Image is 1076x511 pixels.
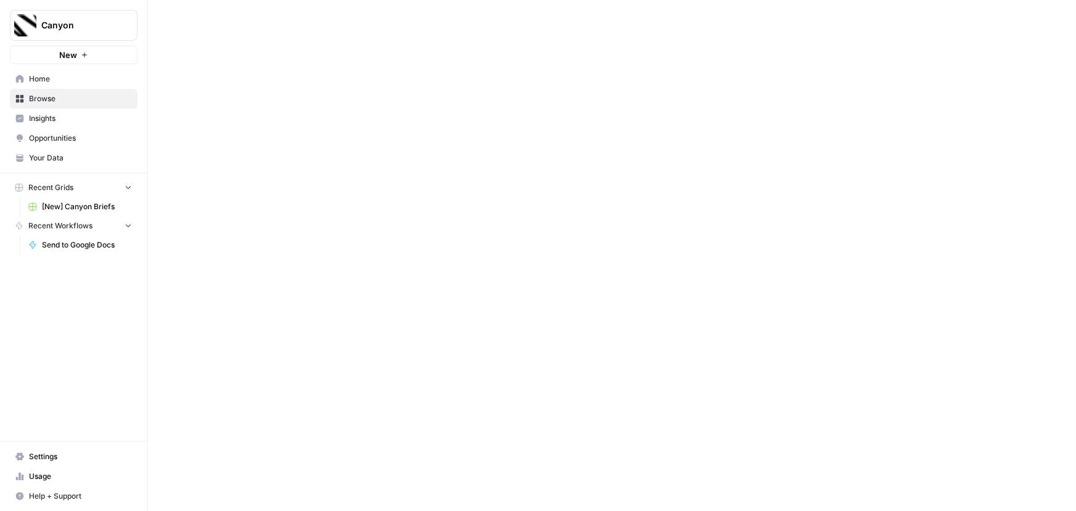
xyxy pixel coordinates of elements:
img: Canyon Logo [14,14,36,36]
button: Workspace: Canyon [10,10,138,41]
span: Usage [29,471,132,482]
span: Home [29,73,132,85]
span: Send to Google Docs [42,239,132,251]
a: Insights [10,109,138,128]
span: Recent Grids [28,182,73,193]
span: Insights [29,113,132,124]
span: Your Data [29,152,132,164]
span: Recent Workflows [28,220,92,231]
span: Help + Support [29,491,132,502]
a: [New] Canyon Briefs [23,197,138,217]
button: Recent Workflows [10,217,138,235]
span: Canyon [41,19,116,31]
button: New [10,46,138,64]
a: Settings [10,447,138,467]
a: Send to Google Docs [23,235,138,255]
a: Home [10,69,138,89]
button: Recent Grids [10,178,138,197]
span: Browse [29,93,132,104]
span: New [59,49,77,61]
span: [New] Canyon Briefs [42,201,132,212]
a: Browse [10,89,138,109]
span: Settings [29,451,132,462]
a: Usage [10,467,138,486]
button: Help + Support [10,486,138,506]
a: Your Data [10,148,138,168]
span: Opportunities [29,133,132,144]
a: Opportunities [10,128,138,148]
